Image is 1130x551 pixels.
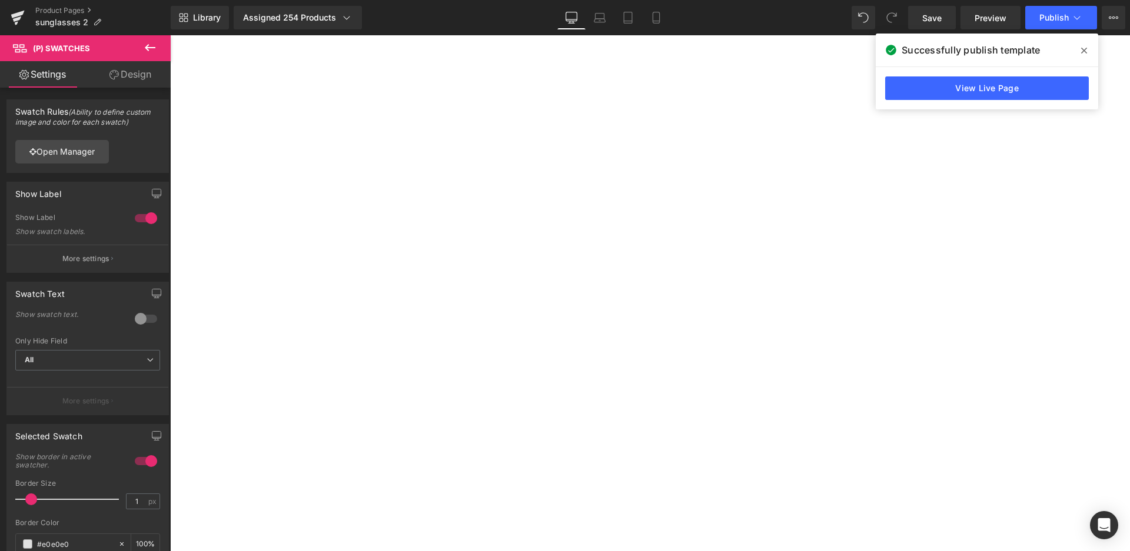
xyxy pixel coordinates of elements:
div: Show Label [15,213,123,225]
button: Publish [1025,6,1097,29]
a: Mobile [642,6,670,29]
a: New Library [171,6,229,29]
b: All [25,355,34,364]
div: Assigned 254 Products [243,12,353,24]
span: (P) Swatches [33,44,90,53]
button: Undo [852,6,875,29]
a: Preview [960,6,1021,29]
div: Show swatch text. [15,310,121,319]
span: Successfully publish template [902,43,1040,57]
div: Swatch Rules [15,100,160,127]
span: px [148,497,158,505]
button: Redo [880,6,903,29]
span: Library [193,12,221,23]
span: Preview [975,12,1006,24]
span: sunglasses 2 [35,18,88,27]
a: Product Pages [35,6,171,15]
a: Open Manager [15,140,109,163]
a: Tablet [614,6,642,29]
div: Open Intercom Messenger [1090,511,1118,539]
small: (Ability to define custom image and color for each swatch) [15,108,151,126]
div: Border Size [15,479,160,487]
div: Only Hide Field [15,337,160,345]
button: More settings [7,387,168,415]
div: Show Label [15,182,61,199]
div: Show swatch labels. [15,228,121,236]
span: Save [922,12,942,24]
input: Color [37,537,112,550]
button: More [1102,6,1125,29]
p: More settings [62,396,109,406]
a: Desktop [557,6,586,29]
div: Show border in active swatcher. [15,453,121,469]
span: Publish [1039,13,1069,22]
a: View Live Page [885,76,1089,100]
p: More settings [62,253,109,264]
a: Laptop [586,6,614,29]
div: Selected Swatch [15,425,82,441]
div: Swatch Text [15,282,65,299]
a: Design [88,61,173,88]
div: Border Color [15,519,160,527]
button: More settings [7,245,168,272]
